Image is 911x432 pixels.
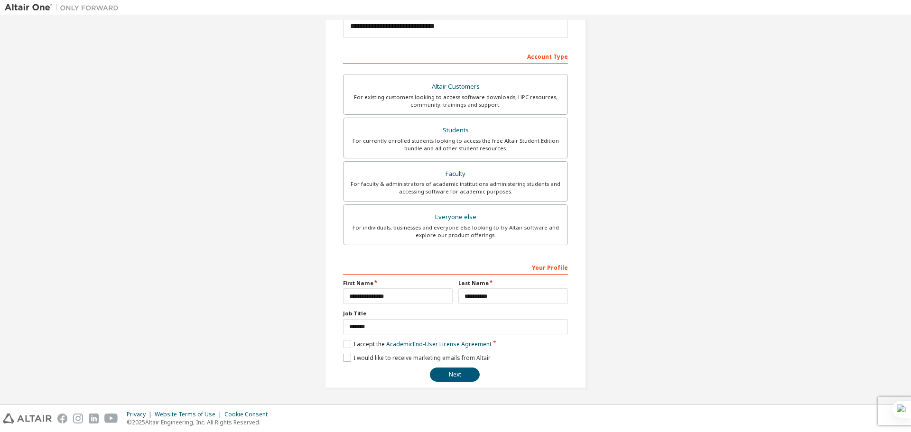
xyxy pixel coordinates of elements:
label: Last Name [458,279,568,287]
label: First Name [343,279,453,287]
p: © 2025 Altair Engineering, Inc. All Rights Reserved. [127,418,273,426]
div: Cookie Consent [224,411,273,418]
div: Account Type [343,48,568,64]
div: Website Terms of Use [155,411,224,418]
img: linkedin.svg [89,414,99,423]
label: I accept the [343,340,492,348]
div: Privacy [127,411,155,418]
div: Faculty [349,167,562,181]
img: altair_logo.svg [3,414,52,423]
label: Job Title [343,310,568,317]
label: I would like to receive marketing emails from Altair [343,354,491,362]
div: For currently enrolled students looking to access the free Altair Student Edition bundle and all ... [349,137,562,152]
div: Altair Customers [349,80,562,93]
div: Your Profile [343,259,568,275]
img: instagram.svg [73,414,83,423]
img: Altair One [5,3,123,12]
div: Everyone else [349,211,562,224]
div: For individuals, businesses and everyone else looking to try Altair software and explore our prod... [349,224,562,239]
div: Students [349,124,562,137]
button: Next [430,368,480,382]
img: facebook.svg [57,414,67,423]
img: youtube.svg [104,414,118,423]
div: For existing customers looking to access software downloads, HPC resources, community, trainings ... [349,93,562,109]
a: Academic End-User License Agreement [386,340,492,348]
div: For faculty & administrators of academic institutions administering students and accessing softwa... [349,180,562,195]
